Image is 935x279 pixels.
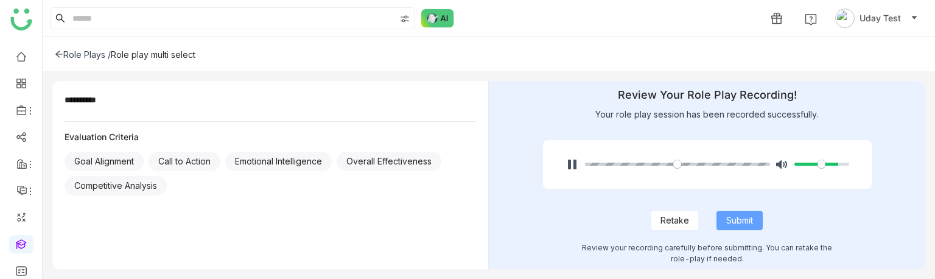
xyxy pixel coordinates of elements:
div: Overall Effectiveness [337,152,441,171]
div: Competitive Analysis [65,176,167,196]
div: Evaluation Criteria [65,132,476,142]
img: search-type.svg [400,14,410,24]
input: Seek [585,158,771,170]
div: Review Your Role Play Recording! [502,87,912,103]
div: Call to Action [149,152,220,171]
button: Retake [651,211,698,230]
img: ask-buddy-normal.svg [421,9,454,27]
div: Review your recording carefully before submitting. You can retake the role-play if needed. [543,242,872,264]
button: Submit [716,211,763,230]
div: Role play multi select [111,49,195,60]
span: Submit [726,214,753,227]
img: help.svg [805,13,817,26]
button: Pause [562,155,582,174]
span: Retake [660,214,689,227]
img: logo [10,9,32,30]
img: avatar [835,9,855,28]
button: Uday Test [833,9,920,28]
div: Your role play session has been recorded successfully. [502,108,912,121]
input: Volume [794,158,849,170]
div: Emotional Intelligence [225,152,332,171]
span: Uday Test [860,12,901,25]
div: Role Plays / [55,49,111,60]
div: Goal Alignment [65,152,144,171]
